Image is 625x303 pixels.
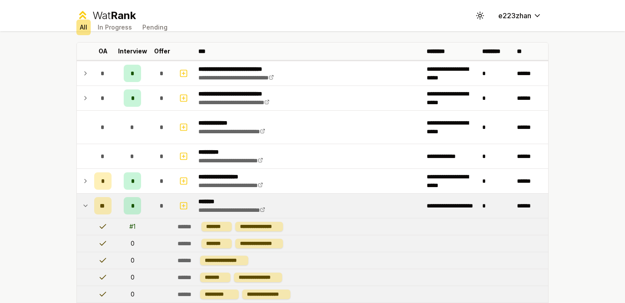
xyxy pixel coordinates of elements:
[115,235,150,252] td: 0
[139,20,171,35] button: Pending
[491,8,549,23] button: e223zhan
[115,286,150,303] td: 0
[498,10,531,21] span: e223zhan
[115,252,150,269] td: 0
[94,20,135,35] button: In Progress
[76,20,91,35] button: All
[76,9,136,23] a: WatRank
[129,222,135,231] div: # 1
[111,9,136,22] span: Rank
[115,269,150,286] td: 0
[92,9,136,23] div: Wat
[154,47,170,56] p: Offer
[118,47,147,56] p: Interview
[99,47,108,56] p: OA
